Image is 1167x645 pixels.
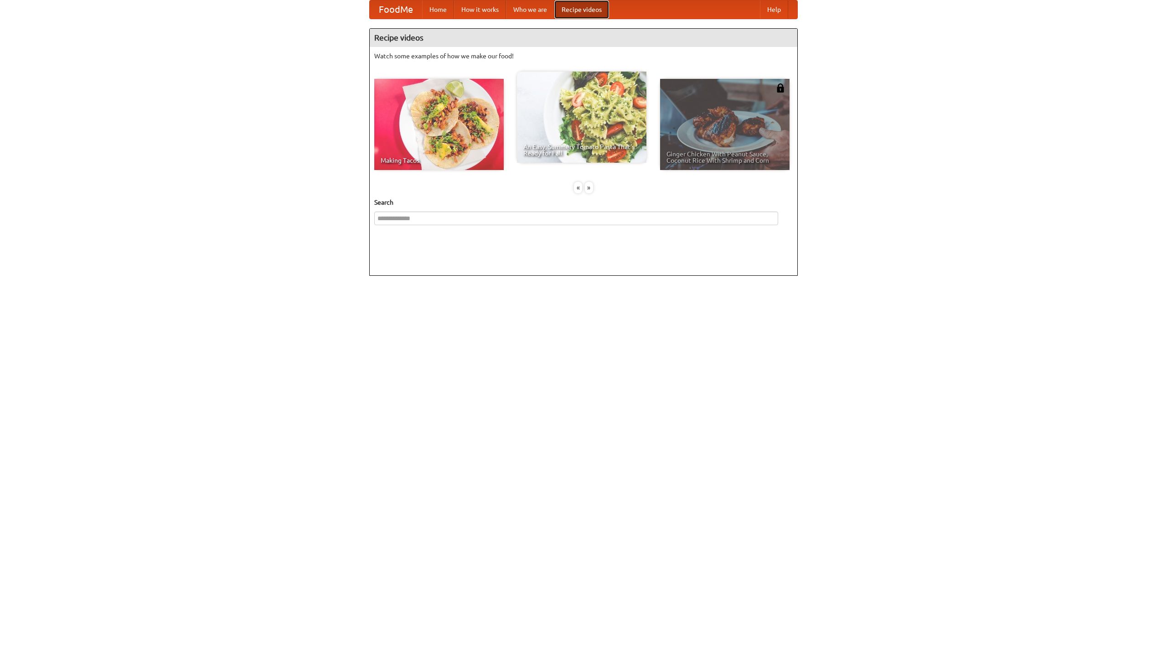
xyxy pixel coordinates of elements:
h5: Search [374,198,793,207]
div: « [574,182,582,193]
a: An Easy, Summery Tomato Pasta That's Ready for Fall [517,72,646,163]
div: » [585,182,593,193]
a: Who we are [506,0,554,19]
span: An Easy, Summery Tomato Pasta That's Ready for Fall [523,144,640,156]
h4: Recipe videos [370,29,797,47]
a: FoodMe [370,0,422,19]
a: How it works [454,0,506,19]
img: 483408.png [776,83,785,93]
a: Recipe videos [554,0,609,19]
a: Making Tacos [374,79,504,170]
a: Help [760,0,788,19]
span: Making Tacos [381,157,497,164]
p: Watch some examples of how we make our food! [374,52,793,61]
a: Home [422,0,454,19]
